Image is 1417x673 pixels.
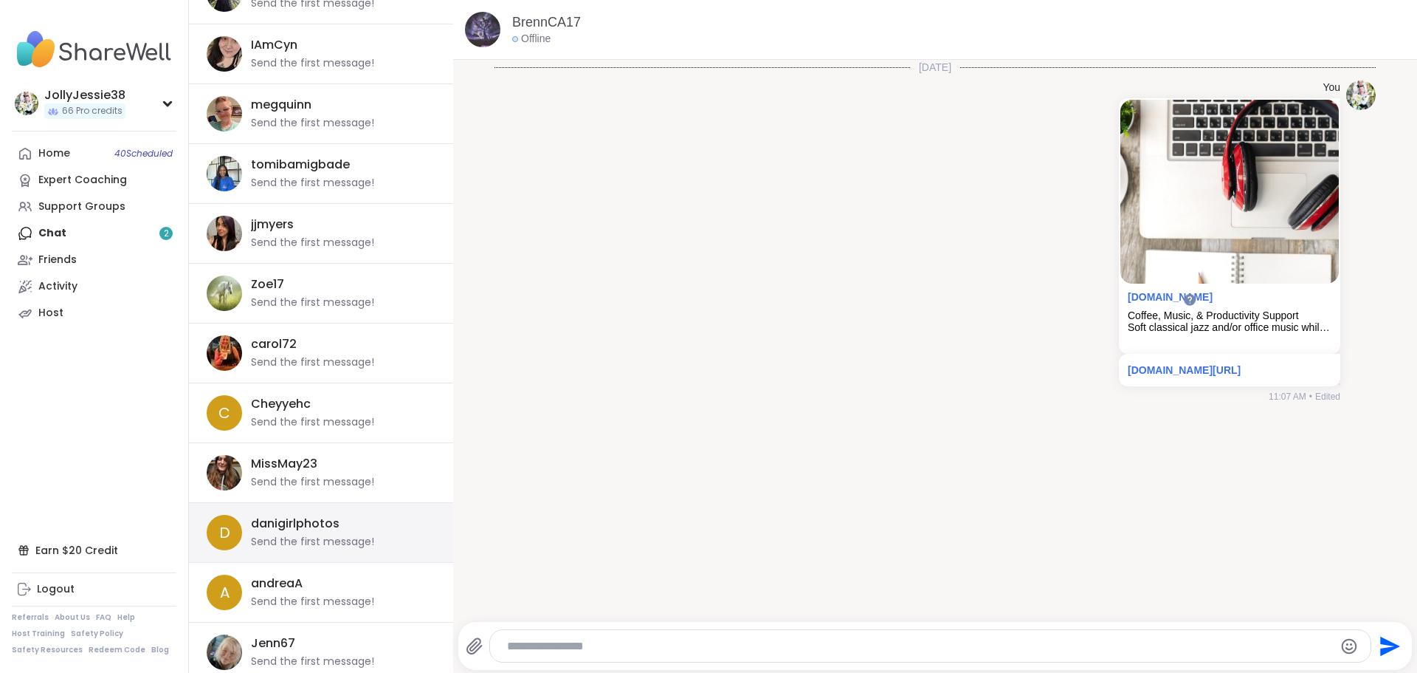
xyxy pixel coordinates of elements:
[1371,629,1404,663] button: Send
[207,455,242,491] img: https://sharewell-space-live.sfo3.digitaloceanspaces.com/user-generated/3d5374ed-238a-4c77-9b78-2...
[44,87,125,103] div: JollyJessie38
[251,595,374,609] div: Send the first message!
[207,36,242,72] img: https://sharewell-space-live.sfo3.digitaloceanspaces.com/user-generated/281fb5b3-8de1-4f0f-8d20-7...
[1120,100,1339,284] img: Coffee, Music, & Productivity Support
[251,295,374,310] div: Send the first message!
[251,635,295,652] div: Jenn67
[12,273,176,300] a: Activity
[251,216,294,233] div: jjmyers
[12,194,176,220] a: Support Groups
[251,236,374,250] div: Send the first message!
[96,612,111,623] a: FAQ
[62,105,123,117] span: 66 Pro credits
[89,645,145,655] a: Redeem Code
[219,522,230,544] span: d
[251,355,374,370] div: Send the first message!
[1346,81,1376,110] img: https://sharewell-space-live.sfo3.digitaloceanspaces.com/user-generated/3602621c-eaa5-4082-863a-9...
[251,276,284,293] div: Zoe17
[910,60,960,75] span: [DATE]
[151,645,169,655] a: Blog
[251,655,374,669] div: Send the first message!
[207,276,242,311] img: https://sharewell-space-live.sfo3.digitaloceanspaces.com/user-generated/7d5a9679-e1c1-4673-9100-8...
[114,148,173,160] span: 40 Scheduled
[15,92,38,115] img: JollyJessie38
[1309,390,1312,403] span: •
[207,635,242,670] img: https://sharewell-space-live.sfo3.digitaloceanspaces.com/user-generated/b94b1aba-83a5-416b-9de2-8...
[251,97,311,113] div: megquinn
[251,456,317,472] div: MissMay23
[55,612,90,623] a: About Us
[38,306,63,321] div: Host
[12,24,176,75] img: ShareWell Nav Logo
[38,173,127,188] div: Expert Coaching
[12,167,176,194] a: Expert Coaching
[251,176,374,191] div: Send the first message!
[38,279,77,294] div: Activity
[251,516,339,532] div: danigirlphotos
[1128,321,1331,334] div: Soft classical jazz and/or office music while you body double, organize, go through texts, emails...
[1128,291,1213,303] a: Attachment
[251,396,311,412] div: Cheyyehc
[251,37,297,53] div: IAmCyn
[507,639,1328,654] textarea: Type your message
[71,629,123,639] a: Safety Policy
[251,575,303,592] div: andreaA
[12,612,49,623] a: Referrals
[251,116,374,131] div: Send the first message!
[465,12,500,47] img: https://sharewell-space-live.sfo3.digitaloceanspaces.com/user-generated/ca5ffa78-35f0-4e6d-8456-7...
[12,247,176,273] a: Friends
[12,576,176,603] a: Logout
[512,32,551,47] div: Offline
[218,402,230,424] span: C
[1323,81,1340,95] h4: You
[1128,364,1241,376] a: [DOMAIN_NAME][URL]
[1128,310,1331,322] div: Coffee, Music, & Productivity Support
[38,253,77,267] div: Friends
[207,96,242,131] img: https://sharewell-space-live.sfo3.digitaloceanspaces.com/user-generated/f9fcecc2-c3b3-44ac-9c53-8...
[117,612,135,623] a: Help
[207,156,242,191] img: https://sharewell-space-live.sfo3.digitaloceanspaces.com/user-generated/bc6035c0-7e90-44a7-b260-1...
[1184,294,1196,306] iframe: Spotlight
[251,56,374,71] div: Send the first message!
[207,335,242,371] img: https://sharewell-space-live.sfo3.digitaloceanspaces.com/user-generated/a248fefe-d293-4d37-a32f-2...
[12,300,176,327] a: Host
[12,629,65,639] a: Host Training
[251,336,297,352] div: carol72
[12,537,176,564] div: Earn $20 Credit
[251,535,374,550] div: Send the first message!
[1340,638,1358,655] button: Emoji picker
[207,216,242,251] img: https://sharewell-space-live.sfo3.digitaloceanspaces.com/user-generated/67e36a00-7a5f-4974-a9a9-5...
[1315,390,1340,403] span: Edited
[38,199,125,214] div: Support Groups
[251,157,350,173] div: tomibamigbade
[220,581,230,604] span: a
[38,146,70,161] div: Home
[1269,390,1306,403] span: 11:07 AM
[37,582,75,597] div: Logout
[512,13,581,32] a: BrennCA17
[12,645,83,655] a: Safety Resources
[251,475,374,490] div: Send the first message!
[12,140,176,167] a: Home40Scheduled
[251,415,374,430] div: Send the first message!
